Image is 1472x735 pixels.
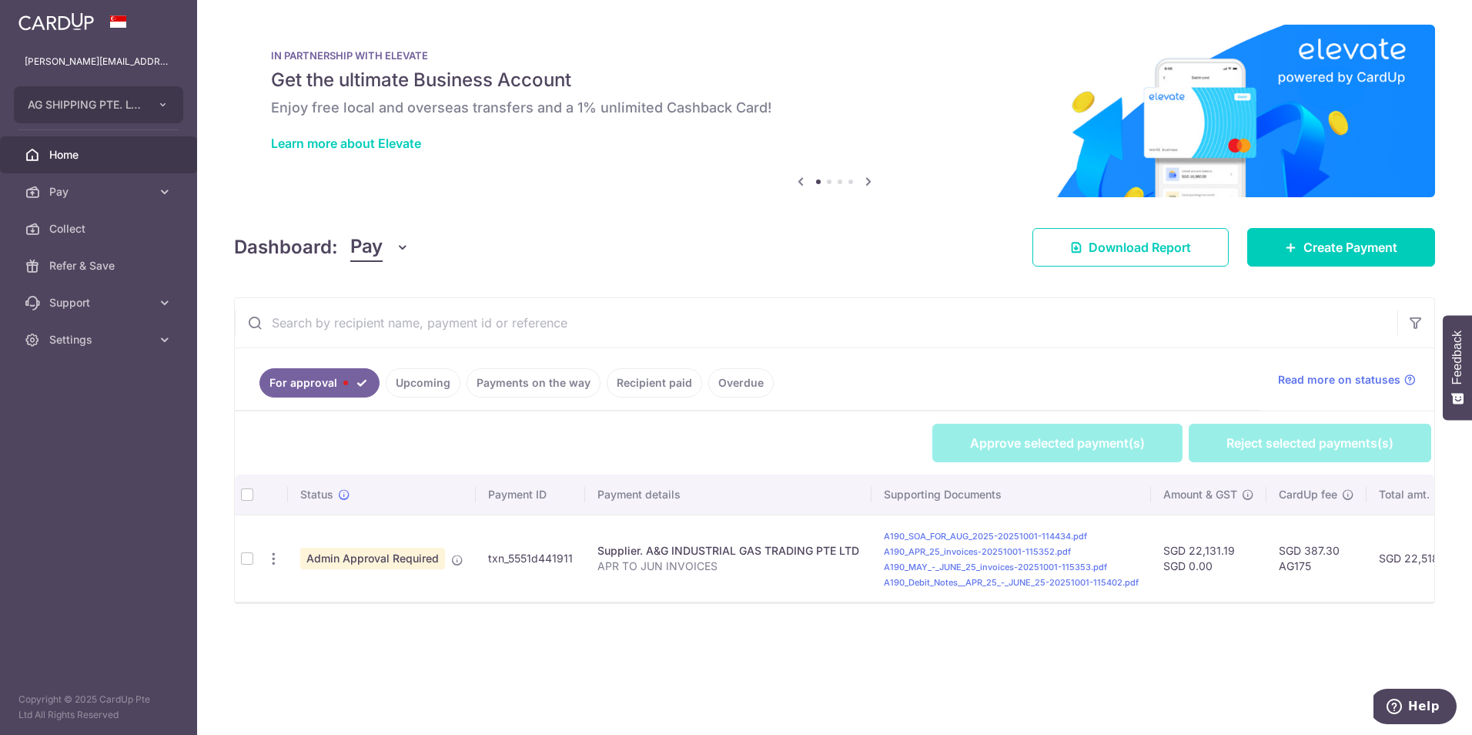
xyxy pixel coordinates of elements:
h5: Get the ultimate Business Account [271,68,1398,92]
span: Create Payment [1303,238,1397,257]
a: Recipient paid [607,368,702,398]
a: For approval [259,368,380,398]
span: Support [49,295,151,310]
a: Read more on statuses [1278,372,1416,388]
p: IN PARTNERSHIP WITH ELEVATE [271,49,1398,62]
a: Learn more about Elevate [271,136,421,151]
a: Upcoming [386,368,460,398]
th: Payment ID [476,475,585,515]
a: Download Report [1032,228,1229,267]
a: A190_Debit_Notes__APR_25_-_JUNE_25-20251001-115402.pdf [884,577,1139,588]
td: SGD 387.30 AG175 [1266,515,1367,602]
div: Supplier. A&G INDUSTRIAL GAS TRADING PTE LTD [597,543,859,559]
span: Feedback [1450,331,1464,384]
span: Pay [49,184,151,200]
span: Home [49,147,151,163]
span: Collect [49,221,151,237]
span: Settings [49,332,151,347]
span: Read more on statuses [1278,372,1400,388]
button: AG SHIPPING PTE. LTD. [14,86,183,123]
span: Total amt. [1379,487,1430,502]
input: Search by recipient name, payment id or reference [235,298,1397,347]
span: Amount & GST [1163,487,1237,502]
span: Download Report [1089,238,1191,257]
a: Payments on the way [467,368,601,398]
td: SGD 22,518.49 [1367,515,1468,602]
a: Overdue [708,368,774,398]
a: Create Payment [1247,228,1435,267]
td: SGD 22,131.19 SGD 0.00 [1151,515,1266,602]
a: A190_MAY_-_JUNE_25_invoices-20251001-115353.pdf [884,562,1107,572]
span: AG SHIPPING PTE. LTD. [28,97,142,112]
button: Feedback - Show survey [1443,315,1472,420]
iframe: Opens a widget where you can find more information [1373,689,1457,727]
td: txn_5551d441911 [476,515,585,602]
th: Supporting Documents [871,475,1151,515]
h4: Dashboard: [234,233,338,261]
th: Payment details [585,475,871,515]
a: A190_SOA_FOR_AUG_2025-20251001-114434.pdf [884,531,1087,542]
span: Refer & Save [49,258,151,274]
span: Status [300,487,333,502]
span: Admin Approval Required [300,548,445,569]
img: CardUp [18,12,94,31]
a: A190_APR_25_invoices-20251001-115352.pdf [884,546,1071,557]
button: Pay [350,233,410,262]
span: Pay [350,233,383,262]
p: [PERSON_NAME][EMAIL_ADDRESS][DOMAIN_NAME] [25,54,172,69]
h6: Enjoy free local and overseas transfers and a 1% unlimited Cashback Card! [271,99,1398,117]
span: CardUp fee [1279,487,1337,502]
p: APR TO JUN INVOICES [597,559,859,574]
img: Renovation banner [234,25,1435,197]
